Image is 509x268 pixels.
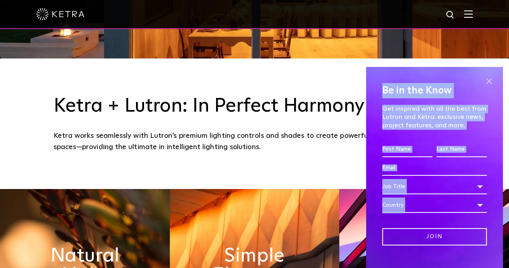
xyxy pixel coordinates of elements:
input: Email [382,160,487,176]
p: Get inspired with all the best from Lutron and Ketra: exclusive news, project features, and more. [382,105,487,130]
img: search icon [445,10,455,20]
h4: Be in the Know [382,83,487,98]
img: ketra-logo-2019-white [36,8,84,20]
input: First Name [382,142,433,157]
img: Hamburger%20Nav.svg [464,10,473,18]
input: Join [382,228,487,245]
div: Country [382,197,487,213]
h3: Ketra + Lutron: In Perfect Harmony [54,95,456,118]
div: Ketra works seamlessly with Lutron’s premium lighting controls and shades to create powerful and ... [54,130,456,153]
input: Last Name [437,142,487,157]
div: Job Title [382,179,487,194]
